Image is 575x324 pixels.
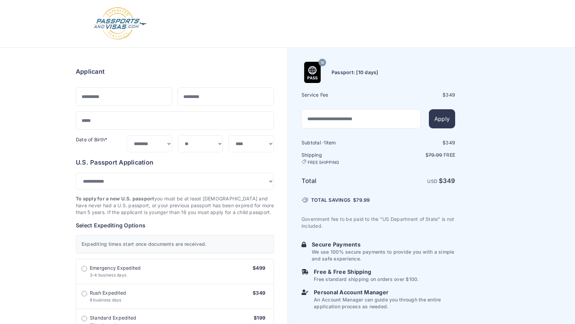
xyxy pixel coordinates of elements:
[76,221,274,229] h6: Select Expediting Options
[76,195,274,216] p: you must be at least [DEMOGRAPHIC_DATA] and have never had a U.S. passport, or your previous pass...
[301,91,378,98] h6: Service Fee
[314,268,419,276] h6: Free & Free Shipping
[301,139,378,146] h6: Subtotal · item
[76,67,104,76] h6: Applicant
[324,140,326,145] span: 1
[90,314,136,321] span: Standard Expedited
[76,235,274,253] div: Expediting times start once documents are received.
[314,296,455,310] p: An Account Manager can guide you through the entire application process as needed.
[321,58,324,67] span: 10
[429,152,442,158] span: 79.99
[439,177,455,184] strong: $
[254,315,265,321] span: $199
[427,178,437,184] span: USD
[444,152,455,158] span: Free
[76,196,154,201] strong: To apply for a new U.S. passport
[379,152,455,158] p: $
[314,276,419,283] p: Free standard shipping on orders over $100.
[379,139,455,146] div: $
[312,249,455,262] p: We use 100% secure payments to provide you with a simple and safe experience.
[446,140,455,145] span: 349
[379,91,455,98] div: $
[76,158,274,167] h6: U.S. Passport Application
[443,177,455,184] span: 349
[314,288,455,296] h6: Personal Account Manager
[311,197,350,203] span: TOTAL SAVINGS
[93,7,147,41] img: Logo
[302,62,323,83] img: Product Name
[301,216,455,229] p: Government fee to be paid to the "US Department of State" is not included.
[76,137,107,142] label: Date of Birth*
[253,265,265,271] span: $499
[90,297,122,302] span: 8 business days
[353,197,370,203] span: $
[312,240,455,249] h6: Secure Payments
[90,265,141,271] span: Emergency Expedited
[446,92,455,98] span: 349
[301,176,378,186] h6: Total
[356,197,370,203] span: 79.99
[301,152,378,165] h6: Shipping
[429,109,455,128] button: Apply
[90,272,126,278] span: 3-4 business days
[308,160,339,165] span: FREE SHIPPING
[332,69,378,76] h6: Passport: [10 days]
[90,290,126,296] span: Rush Expedited
[253,290,265,296] span: $349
